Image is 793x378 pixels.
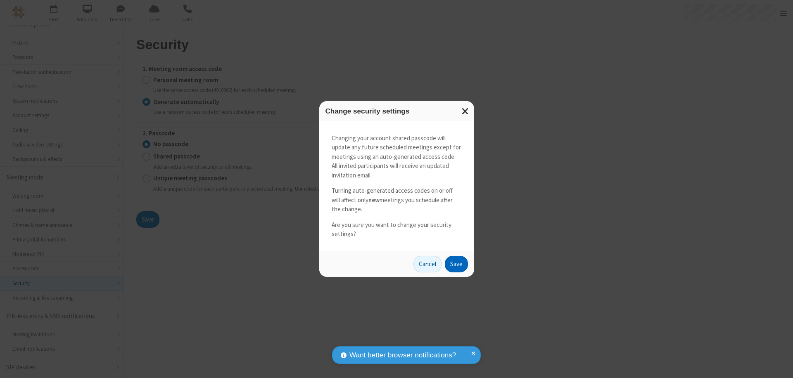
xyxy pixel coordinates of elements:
p: Changing your account shared passcode will update any future scheduled meetings except for meetin... [332,134,462,180]
strong: new [368,196,380,204]
p: Turning auto-generated access codes on or off will affect only meetings you schedule after the ch... [332,186,462,214]
button: Close modal [457,101,474,121]
p: Are you sure you want to change your security settings? [332,220,462,239]
span: Want better browser notifications? [349,350,456,361]
button: Cancel [413,256,442,272]
button: Save [445,256,468,272]
h3: Change security settings [325,107,468,115]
